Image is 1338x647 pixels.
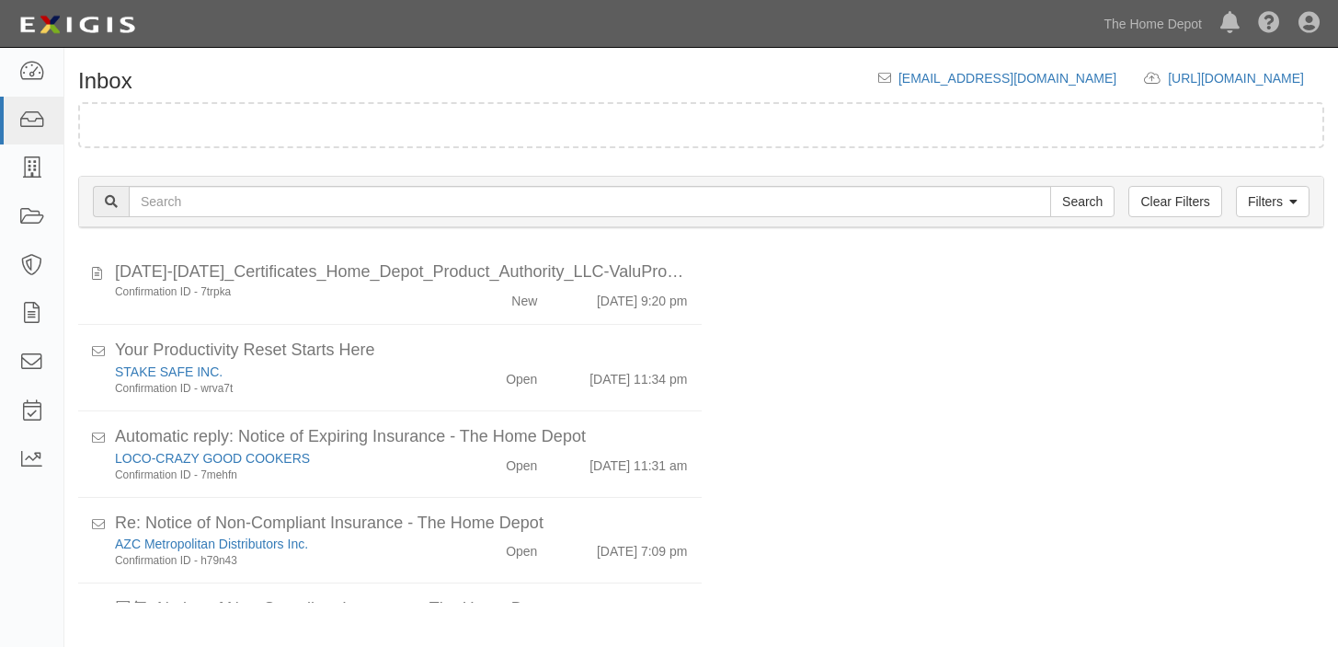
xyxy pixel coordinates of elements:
[115,339,688,363] div: Your Productivity Reset Starts Here
[115,512,688,536] div: Re: Notice of Non-Compliant Insurance - The Home Depot
[1094,6,1211,42] a: The Home Depot
[1258,13,1280,35] i: Help Center - Complianz
[898,71,1116,86] a: [EMAIL_ADDRESS][DOMAIN_NAME]
[1168,71,1324,86] a: [URL][DOMAIN_NAME]
[1236,186,1309,217] a: Filters
[589,363,687,388] div: [DATE] 11:34 pm
[115,451,310,466] a: LOCO-CRAZY GOOD COOKERS
[1128,186,1221,217] a: Clear Filters
[115,597,688,621] div: 回复: Notice of Non-Compliant Insurance - The Home Depot
[511,284,537,310] div: New
[597,284,688,310] div: [DATE] 9:20 pm
[506,363,537,388] div: Open
[78,69,132,93] h1: Inbox
[1050,186,1115,217] input: Search
[115,537,308,551] a: AZC Metropolitan Distributors Inc.
[115,284,438,300] div: Confirmation ID - 7trpka
[597,535,688,560] div: [DATE] 7:09 pm
[506,449,537,475] div: Open
[115,553,438,569] div: Confirmation ID - h79n43
[115,468,438,483] div: Confirmation ID - 7mehfn
[115,425,688,449] div: Automatic reply: Notice of Expiring Insurance - The Home Depot
[129,186,1051,217] input: Search
[115,364,223,379] a: STAKE SAFE INC.
[115,260,688,284] div: 2025-2026_Certificates_Home_Depot_Product_Authority_LLC-ValuProducts.pdf
[589,449,687,475] div: [DATE] 11:31 am
[115,381,438,397] div: Confirmation ID - wrva7t
[506,535,537,560] div: Open
[14,8,141,41] img: logo-5460c22ac91f19d4615b14bd174203de0afe785f0fc80cf4dbbc73dc1793850b.png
